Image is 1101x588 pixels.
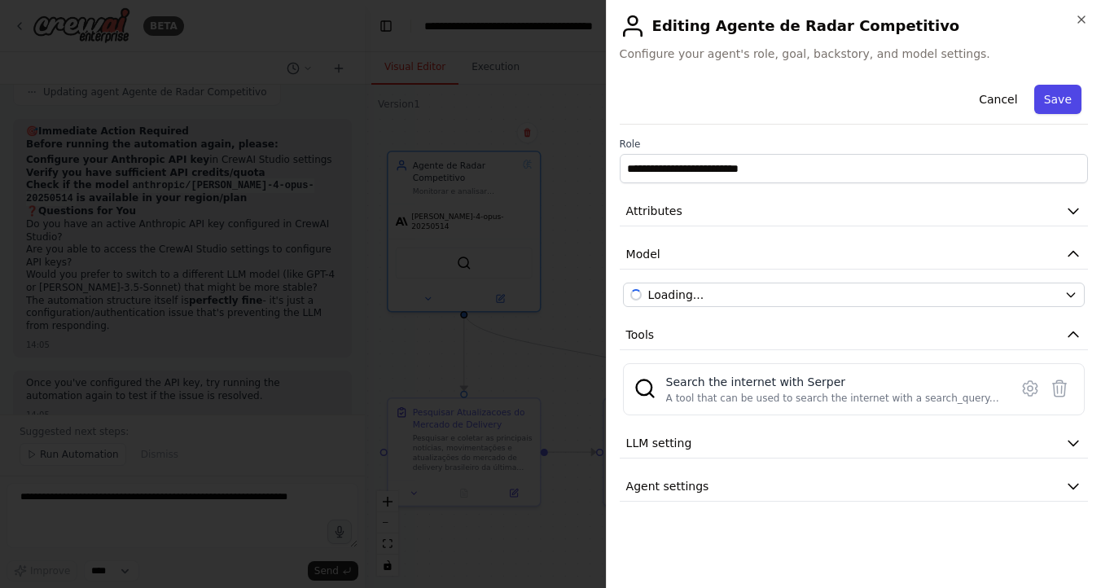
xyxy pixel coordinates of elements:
h2: Editing Agente de Radar Competitivo [620,13,1088,39]
div: Search the internet with Serper [666,374,999,390]
button: Tools [620,320,1088,350]
span: Tools [626,327,655,343]
button: Configure tool [1015,374,1045,403]
span: Model [626,246,660,262]
button: Cancel [969,85,1027,114]
span: Agent settings [626,478,709,494]
img: SerperDevTool [634,377,656,400]
button: Agent settings [620,472,1088,502]
div: A tool that can be used to search the internet with a search_query. Supports different search typ... [666,392,999,405]
button: Loading... [623,283,1085,307]
span: LLM setting [626,435,692,451]
button: Model [620,239,1088,270]
button: LLM setting [620,428,1088,459]
span: Attributes [626,203,682,219]
button: Delete tool [1045,374,1074,403]
span: anthropic/claude-opus-4-1 [648,287,704,303]
label: Role [620,138,1088,151]
button: Save [1034,85,1081,114]
button: Attributes [620,196,1088,226]
span: Configure your agent's role, goal, backstory, and model settings. [620,46,1088,62]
